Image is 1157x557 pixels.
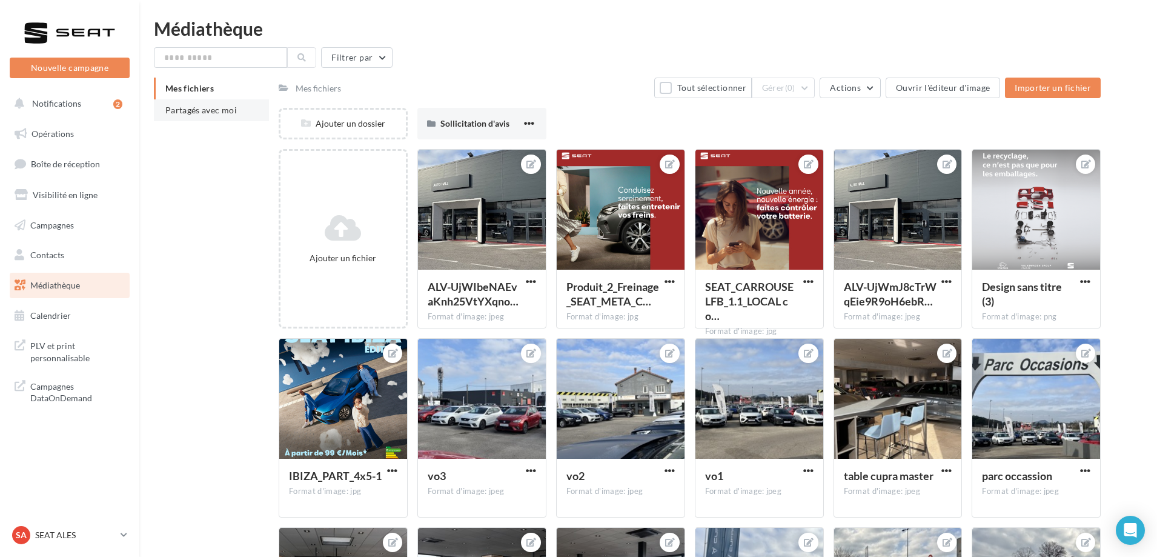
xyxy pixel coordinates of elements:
[1005,78,1101,98] button: Importer un fichier
[566,486,675,497] div: Format d'image: jpeg
[830,82,860,93] span: Actions
[428,486,536,497] div: Format d'image: jpeg
[285,252,401,264] div: Ajouter un fichier
[31,128,74,139] span: Opérations
[1015,82,1091,93] span: Importer un fichier
[844,312,952,322] div: Format d'image: jpeg
[16,529,27,541] span: SA
[165,83,214,93] span: Mes fichiers
[7,182,132,208] a: Visibilité en ligne
[10,524,130,547] a: SA SEAT ALES
[705,486,814,497] div: Format d'image: jpeg
[705,469,723,482] span: vo1
[30,310,71,321] span: Calendrier
[566,280,659,308] span: Produit_2_Freinage_SEAT_META_Carrousel_1.1_1_1
[10,58,130,78] button: Nouvelle campagne
[886,78,1000,98] button: Ouvrir l'éditeur d'image
[7,91,127,116] button: Notifications 2
[654,78,751,98] button: Tout sélectionner
[7,303,132,329] a: Calendrier
[1116,516,1145,545] div: Open Intercom Messenger
[280,118,406,130] div: Ajouter un dossier
[7,333,132,369] a: PLV et print personnalisable
[982,280,1062,308] span: Design sans titre (3)
[7,273,132,298] a: Médiathèque
[165,105,237,115] span: Partagés avec moi
[440,118,509,128] span: Sollicitation d'avis
[7,121,132,147] a: Opérations
[7,242,132,268] a: Contacts
[30,338,125,364] span: PLV et print personnalisable
[33,190,98,200] span: Visibilité en ligne
[30,250,64,260] span: Contacts
[30,280,80,290] span: Médiathèque
[844,486,952,497] div: Format d'image: jpeg
[982,312,1090,322] div: Format d'image: png
[30,378,125,404] span: Campagnes DataOnDemand
[7,373,132,409] a: Campagnes DataOnDemand
[705,326,814,337] div: Format d'image: jpg
[566,312,675,322] div: Format d'image: jpg
[321,47,393,68] button: Filtrer par
[154,19,1142,38] div: Médiathèque
[820,78,880,98] button: Actions
[785,83,795,93] span: (0)
[32,98,81,108] span: Notifications
[289,486,397,497] div: Format d'image: jpg
[705,280,794,322] span: SEAT_CARROUSELFB_1.1_LOCAL copie
[982,469,1052,482] span: parc occassion
[844,280,937,308] span: ALV-UjWmJ8cTrWqEie9R9oH6ebRWuxW4q_n-MAIiiUVE_SjI4kkzK27T
[113,99,122,109] div: 2
[7,151,132,177] a: Boîte de réception
[752,78,815,98] button: Gérer(0)
[296,82,341,95] div: Mes fichiers
[428,469,446,482] span: vo3
[428,312,536,322] div: Format d'image: jpeg
[31,159,100,169] span: Boîte de réception
[7,213,132,238] a: Campagnes
[844,469,933,482] span: table cupra master
[982,486,1090,497] div: Format d'image: jpeg
[289,469,382,482] span: IBIZA_PART_4x5-1
[566,469,585,482] span: vo2
[35,529,116,541] p: SEAT ALES
[30,219,74,230] span: Campagnes
[428,280,519,308] span: ALV-UjWIbeNAEvaKnh25VtYXqnoarSArKuL0Tzqj0EPVFzslWZqDGuOI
